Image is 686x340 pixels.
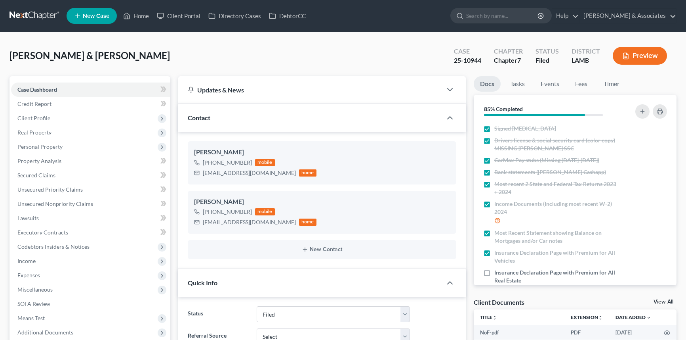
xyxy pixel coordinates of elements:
label: Status [184,306,253,322]
span: Case Dashboard [17,86,57,93]
div: 25-10944 [454,56,481,65]
span: New Case [83,13,109,19]
span: Lawsuits [17,215,39,221]
span: Personal Property [17,143,63,150]
td: NoF-pdf [474,325,565,340]
span: Quick Info [188,279,217,286]
span: [PERSON_NAME] & [PERSON_NAME] [10,50,170,61]
a: Client Portal [153,9,204,23]
div: home [299,169,316,177]
span: Insurance Declaration Page with Premium for All Real Estate [494,269,619,284]
a: DebtorCC [265,9,310,23]
span: Bank statements ([PERSON_NAME] Cashapp) [494,168,606,176]
span: Real Property [17,129,51,136]
div: Client Documents [474,298,524,306]
span: Property Analysis [17,158,61,164]
a: Property Analysis [11,154,170,168]
a: View All [654,299,673,305]
div: [EMAIL_ADDRESS][DOMAIN_NAME] [203,169,296,177]
a: Credit Report [11,97,170,111]
span: Client Profile [17,115,50,121]
span: Contact [188,114,210,121]
span: Credit Report [17,100,51,107]
div: Case [454,47,481,56]
a: Tasks [504,76,531,92]
a: Titleunfold_more [480,314,497,320]
a: Home [119,9,153,23]
div: [PERSON_NAME] [194,197,450,207]
i: unfold_more [598,315,603,320]
span: Income [17,257,36,264]
a: [PERSON_NAME] & Associates [579,9,676,23]
strong: 85% Completed [484,106,523,112]
span: Expenses [17,272,40,279]
div: District [572,47,600,56]
a: Docs [474,76,501,92]
span: Drivers license & social security card (color copy) MISSING [PERSON_NAME] SSC [494,136,619,152]
td: [DATE] [609,325,657,340]
a: Unsecured Nonpriority Claims [11,197,170,211]
a: Lawsuits [11,211,170,225]
i: unfold_more [492,315,497,320]
div: [EMAIL_ADDRESS][DOMAIN_NAME] [203,218,296,226]
a: Secured Claims [11,168,170,182]
div: mobile [255,159,275,166]
input: Search by name... [466,8,539,23]
span: Unsecured Nonpriority Claims [17,200,93,207]
td: PDF [564,325,609,340]
span: Miscellaneous [17,286,53,293]
span: Secured Claims [17,172,55,179]
span: CarMax Pay stubs (Missing [DATE]-[DATE]) [494,156,599,164]
span: 7 [517,56,521,64]
div: Filed [535,56,559,65]
span: Executory Contracts [17,229,68,236]
span: Income Documents (Including most recent W-2) 2024 [494,200,619,216]
button: New Contact [194,246,450,253]
div: [PHONE_NUMBER] [203,208,252,216]
div: Chapter [494,47,523,56]
div: Updates & News [188,86,433,94]
div: [PERSON_NAME] [194,148,450,157]
span: Most recent 2 State and Federal Tax Returns 2023 + 2024 [494,180,619,196]
a: Timer [597,76,626,92]
span: Codebtors Insiders & Notices [17,243,90,250]
a: Fees [569,76,594,92]
span: Signed [MEDICAL_DATA] [494,125,556,133]
span: SOFA Review [17,300,50,307]
span: Most Recent Statement showing Balance on Mortgages and/or Car notes [494,229,619,245]
button: Preview [613,47,667,65]
span: Unsecured Priority Claims [17,186,83,193]
div: home [299,219,316,226]
div: LAMB [572,56,600,65]
a: Executory Contracts [11,225,170,240]
a: Events [534,76,566,92]
a: Extensionunfold_more [571,314,603,320]
a: SOFA Review [11,297,170,311]
span: Additional Documents [17,329,73,336]
a: Date Added expand_more [615,314,651,320]
i: expand_more [646,315,651,320]
span: Means Test [17,315,45,321]
a: Case Dashboard [11,83,170,97]
a: Directory Cases [204,9,265,23]
div: Chapter [494,56,523,65]
a: Help [552,9,579,23]
div: Status [535,47,559,56]
a: Unsecured Priority Claims [11,182,170,197]
div: [PHONE_NUMBER] [203,159,252,167]
span: Insurance Declaration Page with Premium for All Vehicles [494,249,619,265]
div: mobile [255,208,275,215]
